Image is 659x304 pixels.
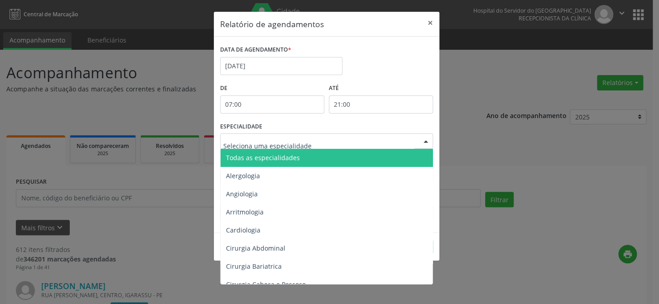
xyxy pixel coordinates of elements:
[226,226,260,234] span: Cardiologia
[226,153,300,162] span: Todas as especialidades
[223,137,414,155] input: Seleciona uma especialidade
[220,81,324,95] label: De
[226,171,260,180] span: Alergologia
[226,280,306,289] span: Cirurgia Cabeça e Pescoço
[220,43,291,57] label: DATA DE AGENDAMENTO
[220,57,342,75] input: Selecione uma data ou intervalo
[226,244,285,252] span: Cirurgia Abdominal
[226,262,282,271] span: Cirurgia Bariatrica
[329,81,433,95] label: ATÉ
[220,120,262,134] label: ESPECIALIDADE
[220,18,324,30] h5: Relatório de agendamentos
[421,12,439,34] button: Close
[329,95,433,114] input: Selecione o horário final
[226,208,264,216] span: Arritmologia
[220,95,324,114] input: Selecione o horário inicial
[226,190,258,198] span: Angiologia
